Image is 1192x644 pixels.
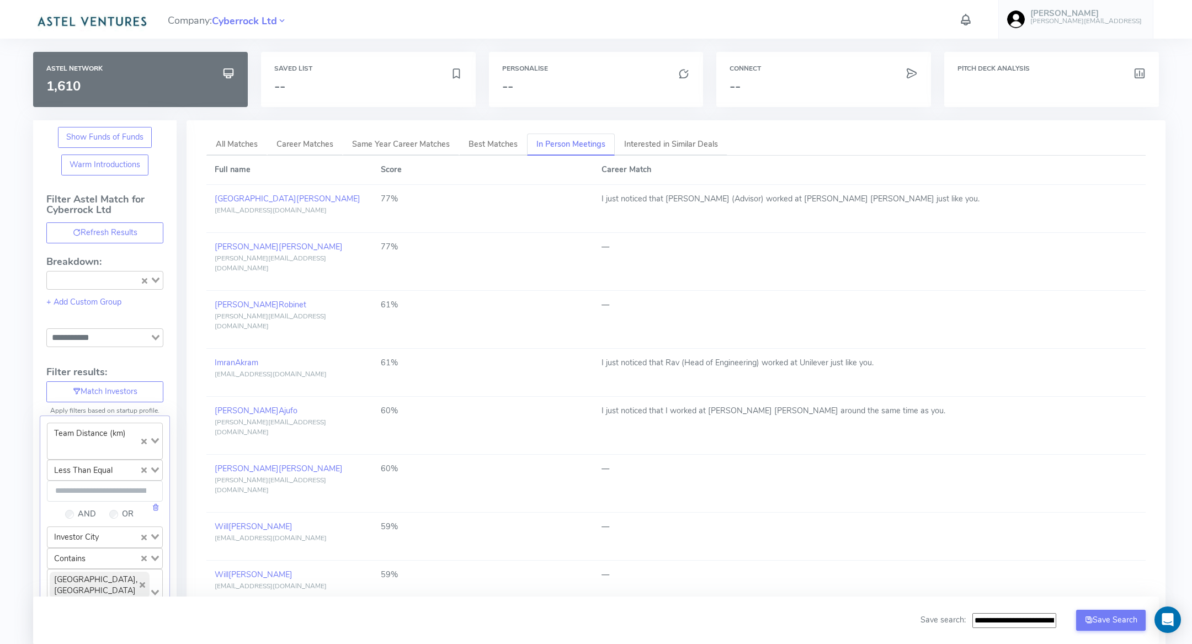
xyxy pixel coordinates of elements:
a: Delete this field [152,502,159,513]
button: Clear Selected [141,435,147,448]
h3: -- [502,79,690,93]
th: Score [372,156,593,184]
span: Cyberrock Ltd [212,14,277,29]
a: Career Matches [267,134,343,156]
span: Akram [235,357,258,368]
button: Save Search [1076,610,1146,631]
h6: Personalise [502,65,690,72]
label: OR [122,508,134,520]
button: Refresh Results [46,222,163,243]
a: [PERSON_NAME]Robinet [215,299,306,310]
button: Show Funds of Funds [58,127,152,148]
input: Search for option [49,443,139,456]
a: ImranAkram [215,357,258,368]
button: Deselect London, United Kingdom [140,582,145,588]
div: 59% [381,569,585,581]
h6: Saved List [274,65,462,72]
span: Team Distance (km) [50,425,130,441]
th: Career Match [593,156,1146,184]
span: Same Year Career Matches [352,139,450,150]
div: 77% [381,193,585,205]
span: [EMAIL_ADDRESS][DOMAIN_NAME] [215,582,327,590]
a: [PERSON_NAME][PERSON_NAME] [215,241,343,252]
a: Interested in Similar Deals [615,134,727,156]
button: Clear Selected [142,274,147,286]
input: Search for option [48,331,149,344]
div: Search for option [47,569,163,617]
span: [EMAIL_ADDRESS][DOMAIN_NAME] [215,206,327,215]
th: Full name [206,156,372,184]
span: Save search: [920,614,966,625]
h5: [PERSON_NAME] [1030,9,1142,18]
span: All Matches [216,139,258,150]
span: -- [274,77,285,95]
a: [PERSON_NAME]Ajufo [215,405,297,416]
span: 1,610 [46,77,81,95]
div: 61% [381,357,585,369]
td: — [593,291,1146,349]
div: 61% [381,299,585,311]
a: In Person Meetings [527,134,615,156]
img: user-image [1007,10,1025,28]
a: Will[PERSON_NAME] [215,569,292,580]
h6: [PERSON_NAME][EMAIL_ADDRESS] [1030,18,1142,25]
h4: Filter results: [46,367,163,378]
h6: Pitch Deck Analysis [957,65,1146,72]
div: 60% [381,405,585,417]
span: [PERSON_NAME] [279,463,343,474]
a: All Matches [206,134,267,156]
input: Search for option [104,529,139,545]
td: — [593,561,1146,609]
button: Match Investors [46,381,163,402]
td: — [593,233,1146,291]
span: In Person Meetings [536,139,605,150]
button: Clear Selected [141,552,147,565]
span: [PERSON_NAME][EMAIL_ADDRESS][DOMAIN_NAME] [215,476,326,494]
span: Best Matches [469,139,518,150]
div: Search for option [47,526,163,547]
label: AND [78,508,96,520]
span: Investor City [50,529,103,545]
h3: -- [730,79,918,93]
span: Interested in Similar Deals [624,139,718,150]
div: Open Intercom Messenger [1154,606,1181,633]
button: Warm Introductions [61,155,149,175]
input: Search for option [91,551,139,566]
h4: Filter Astel Match for Cyberrock Ltd [46,194,163,223]
div: Search for option [47,460,163,481]
a: [GEOGRAPHIC_DATA][PERSON_NAME] [215,193,360,204]
span: [PERSON_NAME][EMAIL_ADDRESS][DOMAIN_NAME] [215,254,326,273]
div: 59% [381,521,585,533]
div: 77% [381,241,585,253]
button: Clear Selected [141,464,147,476]
td: I just noticed that I worked at [PERSON_NAME] [PERSON_NAME] around the same time as you. [593,397,1146,455]
div: Search for option [46,271,163,290]
div: Search for option [46,328,163,347]
td: I just noticed that [PERSON_NAME] (Advisor) worked at [PERSON_NAME] [PERSON_NAME] just like you. [593,185,1146,233]
p: Apply filters based on startup profile. [46,406,163,416]
span: [PERSON_NAME][EMAIL_ADDRESS][DOMAIN_NAME] [215,418,326,437]
a: Best Matches [459,134,527,156]
span: Robinet [279,299,306,310]
span: [GEOGRAPHIC_DATA], [GEOGRAPHIC_DATA] [50,572,150,598]
h6: Astel Network [46,65,235,72]
div: Search for option [47,423,163,460]
span: Career Matches [276,139,333,150]
h6: Connect [730,65,918,72]
a: Cyberrock Ltd [212,14,277,27]
span: [PERSON_NAME][EMAIL_ADDRESS][DOMAIN_NAME] [215,312,326,331]
td: — [593,513,1146,561]
input: Search for option [118,462,139,478]
button: Clear Selected [141,531,147,544]
input: Search for option [59,274,139,287]
span: [EMAIL_ADDRESS][DOMAIN_NAME] [215,534,327,542]
div: Search for option [47,548,163,569]
td: I just noticed that Rav (Head of Engineering) worked at Unilever just like you. [593,349,1146,397]
span: Contains [50,551,90,566]
a: Will[PERSON_NAME] [215,521,292,532]
span: [PERSON_NAME] [279,241,343,252]
a: [PERSON_NAME][PERSON_NAME] [215,463,343,474]
td: — [593,455,1146,513]
a: Same Year Career Matches [343,134,459,156]
span: Company: [168,10,287,29]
